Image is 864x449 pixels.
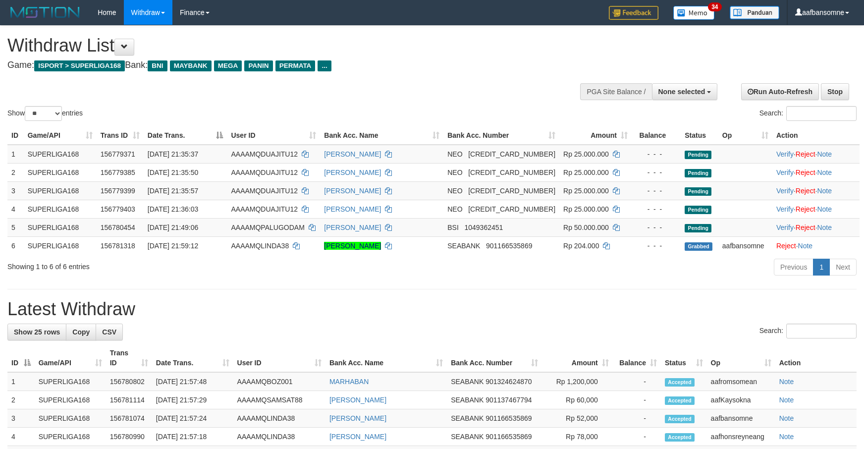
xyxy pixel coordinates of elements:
[796,187,815,195] a: Reject
[559,126,632,145] th: Amount: activate to sort column ascending
[7,344,35,372] th: ID: activate to sort column descending
[609,6,658,20] img: Feedback.jpg
[772,145,860,164] td: · ·
[25,106,62,121] select: Showentries
[776,150,794,158] a: Verify
[542,428,613,446] td: Rp 78,000
[829,259,857,276] a: Next
[718,126,772,145] th: Op: activate to sort column ascending
[447,168,462,176] span: NEO
[772,163,860,181] td: · ·
[632,126,681,145] th: Balance
[447,205,462,213] span: NEO
[685,206,711,214] span: Pending
[7,299,857,319] h1: Latest Withdraw
[24,218,97,236] td: SUPERLIGA168
[658,88,705,96] span: None selected
[542,391,613,409] td: Rp 60,000
[730,6,779,19] img: panduan.png
[14,328,60,336] span: Show 25 rows
[101,224,135,231] span: 156780454
[772,181,860,200] td: · ·
[613,391,661,409] td: -
[233,428,325,446] td: AAAAMQLINDA38
[7,60,566,70] h4: Game: Bank:
[636,223,677,232] div: - - -
[486,433,532,441] span: Copy 901166535869 to clipboard
[24,181,97,200] td: SUPERLIGA168
[148,224,198,231] span: [DATE] 21:49:06
[661,344,707,372] th: Status: activate to sort column ascending
[563,224,609,231] span: Rp 50.000.000
[24,236,97,255] td: SUPERLIGA168
[35,428,106,446] td: SUPERLIGA168
[681,126,718,145] th: Status
[786,324,857,338] input: Search:
[7,324,66,340] a: Show 25 rows
[7,372,35,391] td: 1
[779,396,794,404] a: Note
[101,150,135,158] span: 156779371
[7,181,24,200] td: 3
[324,242,381,250] a: [PERSON_NAME]
[636,241,677,251] div: - - -
[486,396,532,404] span: Copy 901137467794 to clipboard
[7,36,566,56] h1: Withdraw List
[563,205,609,213] span: Rp 25.000.000
[817,168,832,176] a: Note
[214,60,242,71] span: MEGA
[665,415,695,423] span: Accepted
[35,344,106,372] th: Game/API: activate to sort column ascending
[148,60,167,71] span: BNI
[708,2,721,11] span: 34
[779,378,794,386] a: Note
[7,428,35,446] td: 4
[24,163,97,181] td: SUPERLIGA168
[148,187,198,195] span: [DATE] 21:35:57
[652,83,718,100] button: None selected
[451,396,484,404] span: SEABANK
[447,224,459,231] span: BSI
[665,396,695,405] span: Accepted
[97,126,144,145] th: Trans ID: activate to sort column ascending
[673,6,715,20] img: Button%20Memo.svg
[685,187,711,196] span: Pending
[7,145,24,164] td: 1
[772,218,860,236] td: · ·
[486,378,532,386] span: Copy 901324624870 to clipboard
[34,60,125,71] span: ISPORT > SUPERLIGA168
[542,372,613,391] td: Rp 1,200,000
[152,409,233,428] td: [DATE] 21:57:24
[685,224,711,232] span: Pending
[796,205,815,213] a: Reject
[329,378,369,386] a: MARHABAN
[7,218,24,236] td: 5
[24,200,97,218] td: SUPERLIGA168
[101,242,135,250] span: 156781318
[685,242,712,251] span: Grabbed
[776,224,794,231] a: Verify
[707,428,775,446] td: aafhonsreyneang
[106,372,152,391] td: 156780802
[7,126,24,145] th: ID
[102,328,116,336] span: CSV
[779,433,794,441] a: Note
[244,60,272,71] span: PANIN
[772,236,860,255] td: ·
[324,150,381,158] a: [PERSON_NAME]
[24,126,97,145] th: Game/API: activate to sort column ascending
[152,372,233,391] td: [DATE] 21:57:48
[447,242,480,250] span: SEABANK
[152,344,233,372] th: Date Trans.: activate to sort column ascending
[718,236,772,255] td: aafbansomne
[152,428,233,446] td: [DATE] 21:57:18
[7,200,24,218] td: 4
[106,428,152,446] td: 156780990
[101,168,135,176] span: 156779385
[796,150,815,158] a: Reject
[817,187,832,195] a: Note
[231,242,289,250] span: AAAAMQLINDA38
[775,344,857,372] th: Action
[7,163,24,181] td: 2
[148,168,198,176] span: [DATE] 21:35:50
